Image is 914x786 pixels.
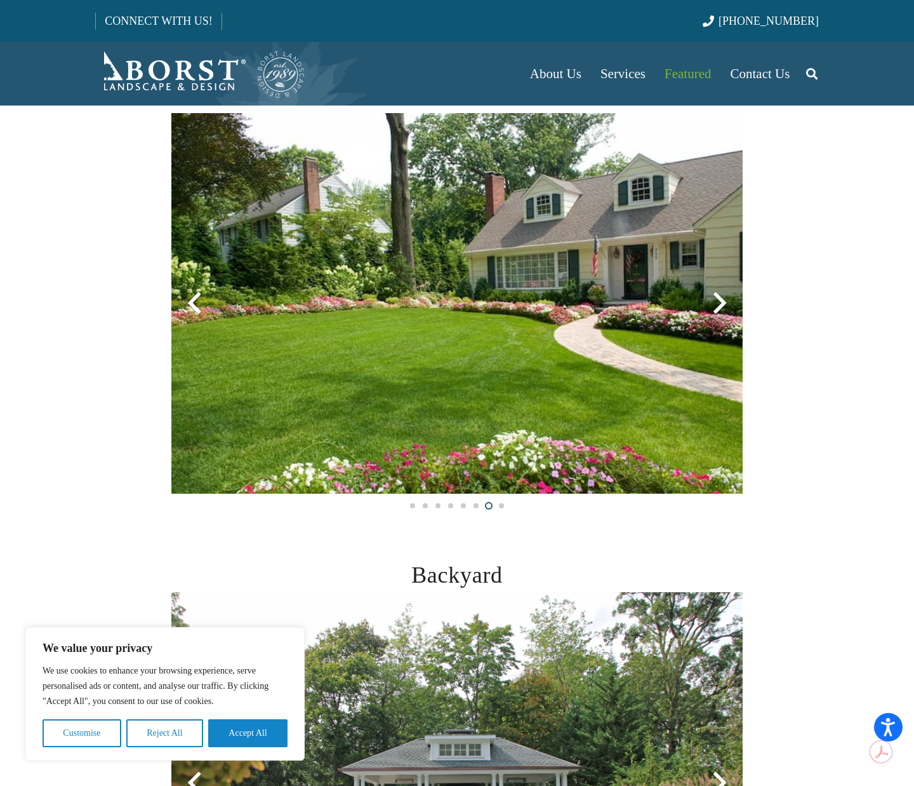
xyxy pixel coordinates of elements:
[719,15,819,27] span: [PHONE_NUMBER]
[600,66,646,81] span: Services
[665,66,711,81] span: Featured
[731,66,790,81] span: Contact Us
[43,719,121,747] button: Customise
[530,66,581,81] span: About Us
[25,627,305,761] div: We value your privacy
[126,719,203,747] button: Reject All
[43,663,288,709] p: We use cookies to enhance your browsing experience, serve personalised ads or content, and analys...
[171,558,743,592] h2: Backyard
[799,58,825,90] a: Search
[95,48,306,99] a: Borst-Logo
[655,42,720,105] a: Featured
[208,719,288,747] button: Accept All
[591,42,655,105] a: Services
[703,15,819,27] a: [PHONE_NUMBER]
[43,640,288,656] p: We value your privacy
[520,42,591,105] a: About Us
[96,6,221,36] a: CONNECT WITH US!
[721,42,800,105] a: Contact Us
